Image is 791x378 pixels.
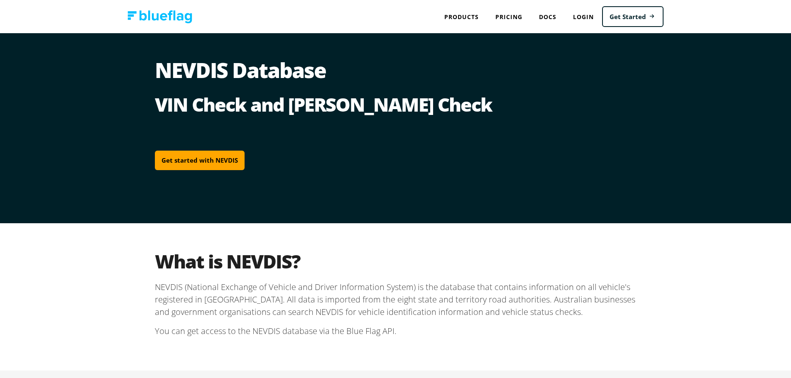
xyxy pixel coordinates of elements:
[127,10,192,23] img: Blue Flag logo
[565,8,602,25] a: Login to Blue Flag application
[155,60,637,93] h1: NEVDIS Database
[487,8,531,25] a: Pricing
[155,250,637,273] h2: What is NEVDIS?
[155,93,637,116] h2: VIN Check and [PERSON_NAME] Check
[155,318,637,344] p: You can get access to the NEVDIS database via the Blue Flag API.
[155,151,245,170] a: Get started with NEVDIS
[436,8,487,25] div: Products
[531,8,565,25] a: Docs
[602,6,664,27] a: Get Started
[155,281,637,318] p: NEVDIS (National Exchange of Vehicle and Driver Information System) is the database that contains...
